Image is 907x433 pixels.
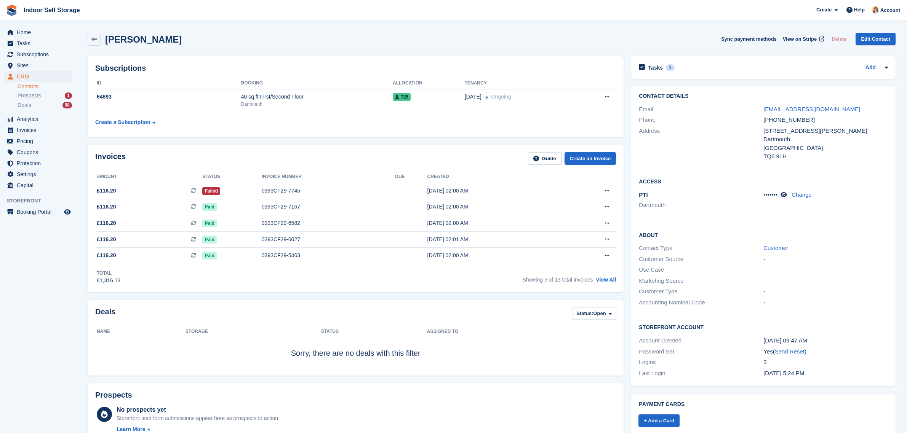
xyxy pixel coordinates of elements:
th: Allocation [393,77,465,89]
div: - [763,266,888,274]
span: ••••••• [763,191,777,198]
div: [STREET_ADDRESS][PERSON_NAME] [763,127,888,135]
div: Use Case [639,266,763,274]
div: Yes [763,347,888,356]
span: Booking Portal [17,207,62,217]
span: Settings [17,169,62,180]
a: menu [4,125,72,135]
span: Pricing [17,136,62,146]
a: menu [4,147,72,158]
a: menu [4,158,72,169]
a: menu [4,27,72,38]
div: Last Login [639,369,763,378]
div: Storefront lead form submissions appear here as prospects to action. [117,414,280,422]
span: Capital [17,180,62,191]
th: Invoice number [262,171,395,183]
div: 1 [65,92,72,99]
th: ID [95,77,241,89]
span: 725 [393,93,411,101]
div: 1 [666,64,675,71]
th: Amount [95,171,202,183]
h2: [PERSON_NAME] [105,34,182,45]
a: View on Stripe [780,33,826,45]
h2: Payment cards [639,401,888,408]
span: Account [880,6,900,14]
div: No prospects yet [117,405,280,414]
a: menu [4,114,72,124]
div: 0393CF29-7167 [262,203,395,211]
span: £116.20 [97,187,116,195]
span: Subscriptions [17,49,62,60]
div: - [763,277,888,285]
a: Guide [528,152,561,165]
div: TQ6 9LH [763,152,888,161]
span: Paid [202,252,216,259]
span: £116.20 [97,219,116,227]
span: Home [17,27,62,38]
span: CRM [17,71,62,82]
div: 98 [62,102,72,108]
li: Dartmouth [639,201,763,210]
div: Contact Type [639,244,763,253]
a: Change [792,191,812,198]
span: Create [816,6,832,14]
button: Delete [829,33,849,45]
th: Created [427,171,563,183]
span: Analytics [17,114,62,124]
div: [DATE] 02:00 AM [427,219,563,227]
a: + Add a Card [638,414,680,427]
div: 40 sq ft First/Second Floor [241,93,393,101]
th: Status [321,326,427,338]
a: Edit Contact [856,33,896,45]
div: [DATE] 09:47 AM [763,336,888,345]
span: Status: [576,310,593,317]
th: Assigned to [427,326,616,338]
a: Deals 98 [18,101,72,109]
a: Prospects 1 [18,92,72,100]
span: £116.20 [97,236,116,244]
a: Create an Invoice [565,152,616,165]
img: Joanne Smith [872,6,879,14]
a: menu [4,180,72,191]
span: £116.20 [97,203,116,211]
th: Name [95,326,186,338]
h2: Invoices [95,152,126,165]
div: Dartmouth [763,135,888,144]
th: Booking [241,77,393,89]
span: Coupons [17,147,62,158]
a: View All [596,277,616,283]
th: Storage [186,326,321,338]
span: PTI [639,191,648,198]
a: menu [4,136,72,146]
div: Customer Source [639,255,763,264]
div: 64693 [95,93,241,101]
a: Contacts [18,83,72,90]
a: menu [4,60,72,71]
span: Showing 5 of 13 total invoices [522,277,593,283]
div: Logins [639,358,763,367]
span: Tasks [17,38,62,49]
a: Send Reset [775,348,805,355]
div: [DATE] 02:01 AM [427,236,563,244]
th: Tenancy [465,77,577,89]
button: Sync payment methods [721,33,777,45]
div: Phone [639,116,763,124]
span: Failed [202,187,220,195]
span: Protection [17,158,62,169]
div: 3 [763,358,888,367]
h2: Access [639,177,888,185]
span: Invoices [17,125,62,135]
span: Ongoing [491,94,511,100]
div: 0393CF29-6027 [262,236,395,244]
span: Sorry, there are no deals with this filter [291,349,421,357]
a: menu [4,38,72,49]
span: View on Stripe [783,35,817,43]
span: [DATE] [465,93,481,101]
h2: About [639,231,888,239]
span: Paid [202,220,216,227]
a: Create a Subscription [95,115,155,129]
a: Preview store [63,207,72,216]
a: menu [4,169,72,180]
a: Add [865,64,876,72]
span: ( ) [773,348,806,355]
